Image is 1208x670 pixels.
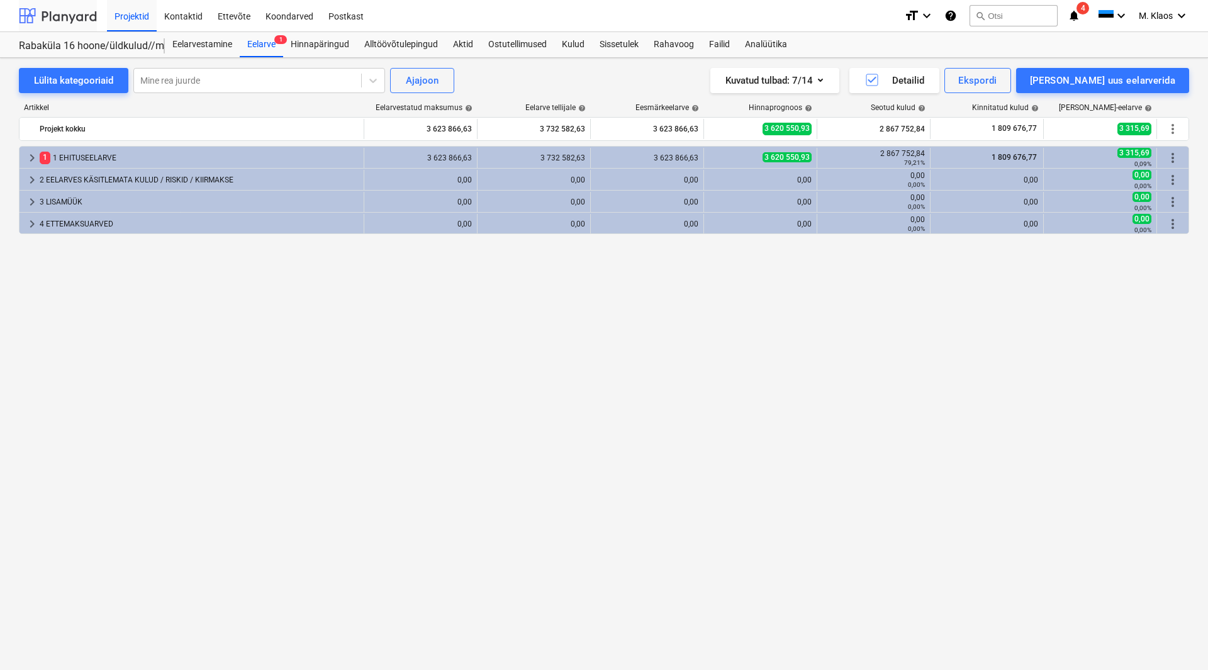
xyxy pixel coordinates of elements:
div: Chat Widget [1145,610,1208,670]
div: Ekspordi [958,72,997,89]
div: 2 867 752,84 [822,149,925,167]
div: 0,00 [596,198,698,206]
div: 3 732 582,63 [483,119,585,139]
div: 0,00 [936,176,1038,184]
i: notifications [1068,8,1080,23]
span: Rohkem tegevusi [1165,121,1180,137]
div: 0,00 [596,176,698,184]
div: Eelarve tellijale [525,103,586,112]
div: [PERSON_NAME]-eelarve [1059,103,1152,112]
div: Seotud kulud [871,103,926,112]
div: 3 623 866,63 [596,119,698,139]
a: Analüütika [737,32,795,57]
div: 3 623 866,63 [596,154,698,162]
span: help [802,104,812,112]
div: 4 ETTEMAKSUARVED [40,214,359,234]
div: 3 732 582,63 [483,154,585,162]
span: M. Klaos [1139,11,1173,21]
div: 0,00 [709,220,812,228]
span: 3 315,69 [1117,148,1151,158]
span: 0,00 [1132,192,1151,202]
span: Rohkem tegevusi [1165,216,1180,232]
span: help [576,104,586,112]
small: 0,00% [908,203,925,210]
a: Ostutellimused [481,32,554,57]
div: 0,00 [822,215,925,233]
a: Eelarve1 [240,32,283,57]
a: Failid [702,32,737,57]
span: 3 620 550,93 [763,152,812,162]
small: 79,21% [904,159,925,166]
i: Abikeskus [944,8,957,23]
div: Rabaküla 16 hoone/üldkulud//maatööd (2101952//2101953) [19,40,150,53]
div: 3 LISAMÜÜK [40,192,359,212]
span: 1 809 676,77 [990,153,1038,162]
div: Projekt kokku [40,119,359,139]
a: Hinnapäringud [283,32,357,57]
a: Kulud [554,32,592,57]
span: Rohkem tegevusi [1165,194,1180,209]
div: 0,00 [369,198,472,206]
div: Eelarve [240,32,283,57]
span: 1 [274,35,287,44]
span: 3 620 550,93 [763,123,812,135]
i: keyboard_arrow_down [1114,8,1129,23]
span: keyboard_arrow_right [25,216,40,232]
a: Rahavoog [646,32,702,57]
a: Aktid [445,32,481,57]
span: search [975,11,985,21]
i: keyboard_arrow_down [1174,8,1189,23]
div: Eelarvestatud maksumus [376,103,473,112]
button: Ekspordi [944,68,1010,93]
span: keyboard_arrow_right [25,150,40,165]
div: Hinnaprognoos [749,103,812,112]
button: Ajajoon [390,68,454,93]
span: help [915,104,926,112]
a: Eelarvestamine [165,32,240,57]
span: Rohkem tegevusi [1165,150,1180,165]
div: Artikkel [19,103,365,112]
div: 0,00 [936,220,1038,228]
span: 1 809 676,77 [990,123,1038,134]
span: 3 315,69 [1117,123,1151,135]
div: 0,00 [483,220,585,228]
small: 0,00% [908,225,925,232]
button: Detailid [849,68,939,93]
div: 0,00 [709,176,812,184]
div: 3 623 866,63 [369,119,472,139]
div: Lülita kategooriaid [34,72,113,89]
div: [PERSON_NAME] uus eelarverida [1030,72,1175,89]
div: 2 EELARVES KÄSITLEMATA KULUD / RISKID / KIIRMAKSE [40,170,359,190]
span: help [462,104,473,112]
div: 2 867 752,84 [822,119,925,139]
small: 0,09% [1134,160,1151,167]
span: 4 [1077,2,1089,14]
span: keyboard_arrow_right [25,172,40,187]
div: Kinnitatud kulud [972,103,1039,112]
span: 0,00 [1132,214,1151,224]
span: Rohkem tegevusi [1165,172,1180,187]
small: 0,00% [1134,226,1151,233]
button: Kuvatud tulbad:7/14 [710,68,839,93]
div: Kuvatud tulbad : 7/14 [725,72,824,89]
span: keyboard_arrow_right [25,194,40,209]
span: 0,00 [1132,170,1151,180]
div: 0,00 [483,198,585,206]
small: 0,00% [908,181,925,188]
a: Alltöövõtulepingud [357,32,445,57]
button: Lülita kategooriaid [19,68,128,93]
small: 0,00% [1134,204,1151,211]
div: 3 623 866,63 [369,154,472,162]
div: 0,00 [822,171,925,189]
a: Sissetulek [592,32,646,57]
button: Otsi [970,5,1058,26]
